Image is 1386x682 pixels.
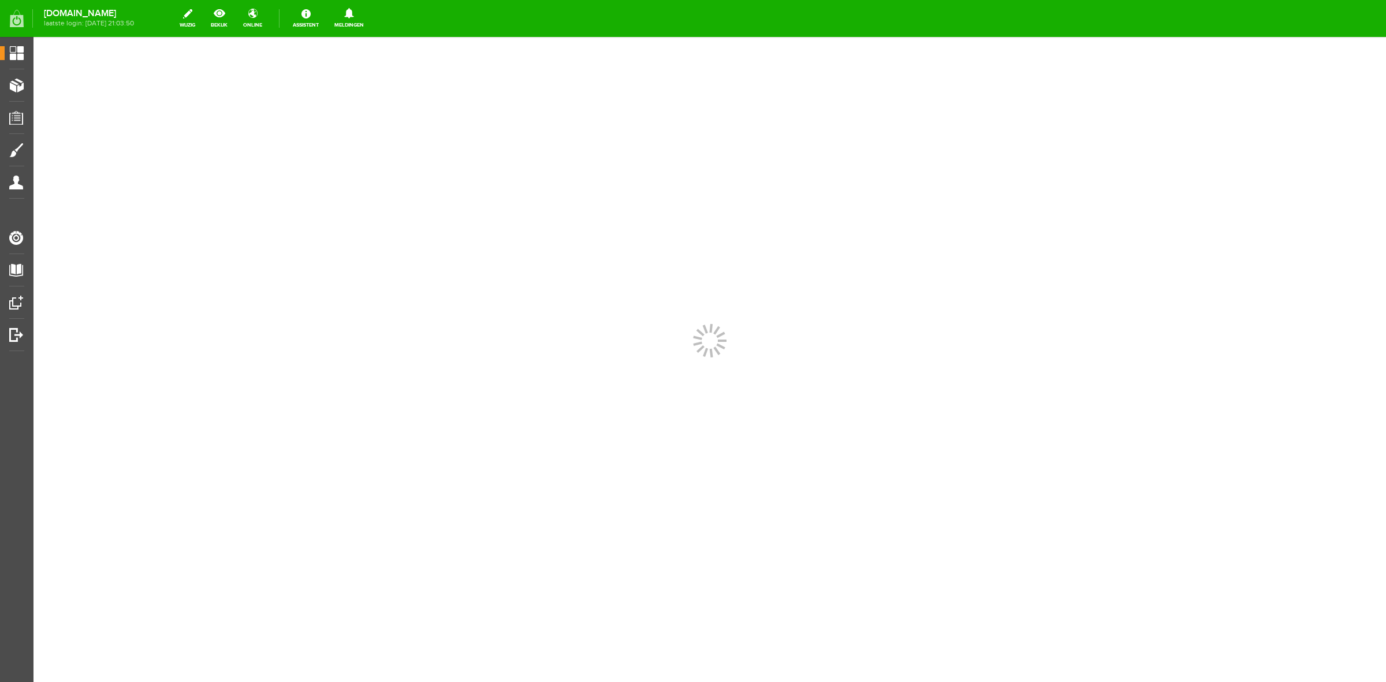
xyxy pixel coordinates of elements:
[173,6,202,31] a: wijzig
[44,10,134,17] strong: [DOMAIN_NAME]
[327,6,371,31] a: Meldingen
[236,6,269,31] a: online
[204,6,234,31] a: bekijk
[44,20,134,27] span: laatste login: [DATE] 21:03:50
[286,6,326,31] a: Assistent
